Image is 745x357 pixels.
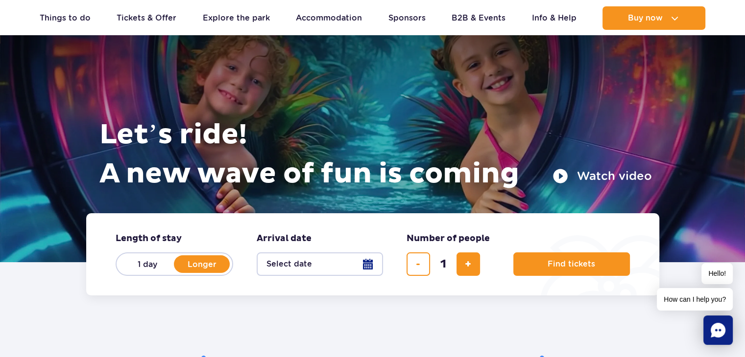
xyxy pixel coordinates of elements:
[86,213,659,295] form: Planning your visit to Park of Poland
[203,6,270,30] a: Explore the park
[602,6,705,30] button: Buy now
[457,252,480,276] button: add ticket
[407,252,430,276] button: remove ticket
[116,233,182,245] span: Length of stay
[513,252,630,276] button: Find tickets
[553,168,652,184] button: Watch video
[99,115,652,194] h1: Let’s ride! A new wave of fun is coming
[532,6,577,30] a: Info & Help
[548,260,595,268] span: Find tickets
[120,254,175,274] label: 1 day
[257,233,312,245] span: Arrival date
[657,288,733,311] span: How can I help you?
[296,6,362,30] a: Accommodation
[701,263,733,284] span: Hello!
[407,233,490,245] span: Number of people
[388,6,426,30] a: Sponsors
[452,6,505,30] a: B2B & Events
[432,252,455,276] input: number of tickets
[257,252,383,276] button: Select date
[117,6,176,30] a: Tickets & Offer
[40,6,91,30] a: Things to do
[174,254,230,274] label: Longer
[628,14,663,22] span: Buy now
[703,315,733,345] div: Chat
